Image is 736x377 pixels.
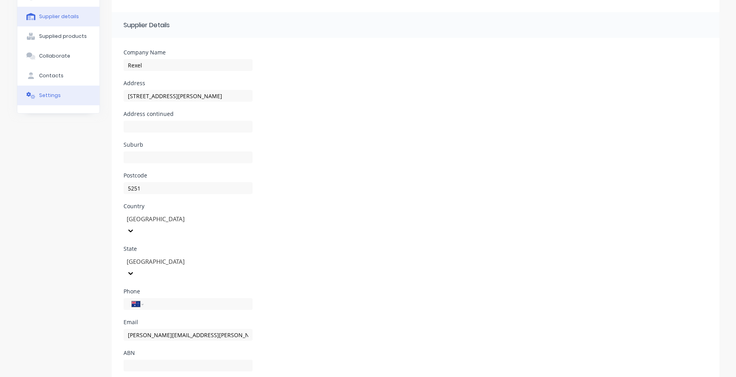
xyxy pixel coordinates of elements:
div: Email [124,319,253,325]
div: State [124,246,253,252]
div: Settings [39,92,61,99]
button: Contacts [17,66,99,86]
div: Country [124,203,253,209]
button: Settings [17,86,99,105]
div: Collaborate [39,52,70,60]
button: Supplied products [17,26,99,46]
div: Phone [124,289,253,294]
button: Supplier details [17,7,99,26]
div: Company Name [124,50,253,55]
div: Address continued [124,111,253,117]
div: Supplied products [39,33,87,40]
div: Supplier details [39,13,79,20]
div: Suburb [124,142,253,147]
div: ABN [124,350,253,356]
div: Supplier Details [124,21,170,30]
div: Address [124,80,253,86]
button: Collaborate [17,46,99,66]
div: Contacts [39,72,64,79]
div: Postcode [124,173,253,178]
